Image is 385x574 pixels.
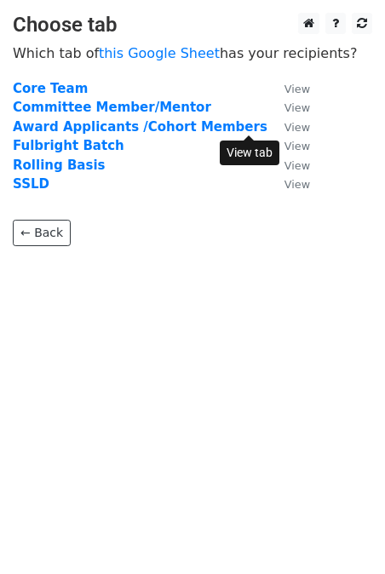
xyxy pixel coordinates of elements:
[13,44,372,62] p: Which tab of has your recipients?
[267,176,310,192] a: View
[13,100,211,115] a: Committee Member/Mentor
[284,140,310,152] small: View
[13,119,267,135] a: Award Applicants /Cohort Members
[267,119,310,135] a: View
[284,178,310,191] small: View
[13,158,105,173] a: Rolling Basis
[267,158,310,173] a: View
[267,81,310,96] a: View
[300,492,385,574] iframe: Chat Widget
[13,81,88,96] a: Core Team
[99,45,220,61] a: this Google Sheet
[284,159,310,172] small: View
[284,121,310,134] small: View
[267,138,310,153] a: View
[13,138,124,153] a: Fulbright Batch
[220,141,279,165] div: View tab
[13,176,49,192] a: SSLD
[13,13,372,37] h3: Choose tab
[267,100,310,115] a: View
[284,83,310,95] small: View
[284,101,310,114] small: View
[13,220,71,246] a: ← Back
